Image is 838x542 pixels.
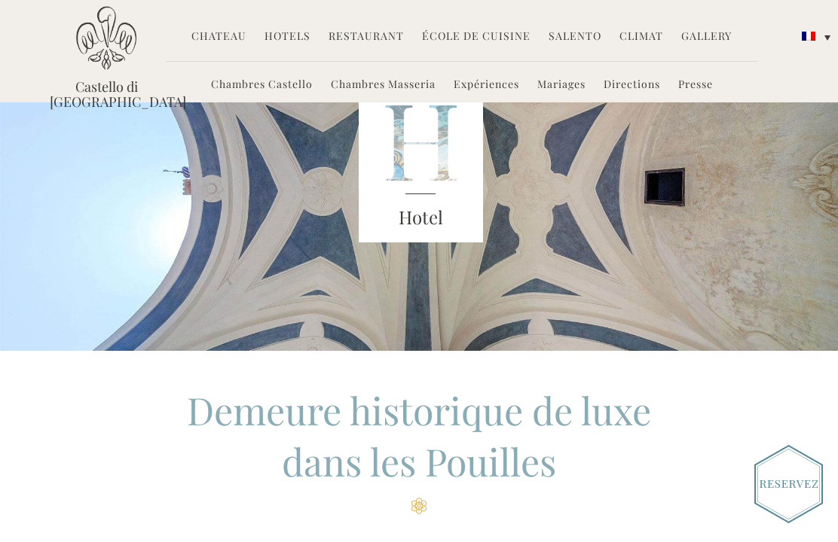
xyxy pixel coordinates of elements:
[681,29,732,46] a: Gallery
[329,29,404,46] a: Restaurant
[76,6,136,70] img: Castello di Ugento
[359,204,484,231] h3: Hotel
[211,77,313,94] a: Chambres Castello
[422,29,531,46] a: École de Cuisine
[549,29,601,46] a: Salento
[359,84,484,242] img: castello_header_block.png
[537,77,586,94] a: Mariages
[604,77,660,94] a: Directions
[454,77,519,94] a: Expériences
[191,29,246,46] a: Chateau
[619,29,663,46] a: Climat
[802,32,815,41] img: Français
[265,29,310,46] a: Hotels
[678,77,713,94] a: Presse
[754,445,823,523] img: Book_Button_French.png
[50,79,163,109] a: Castello di [GEOGRAPHIC_DATA]
[331,77,436,94] a: Chambres Masseria
[112,385,727,514] h2: Demeure historique de luxe dans les Pouilles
